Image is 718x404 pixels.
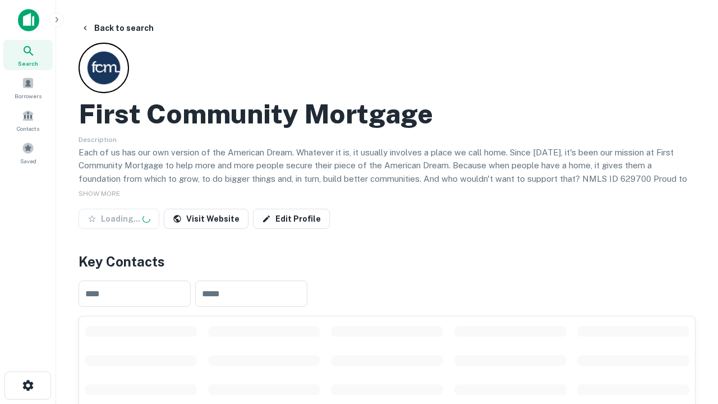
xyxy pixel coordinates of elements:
h4: Key Contacts [79,251,696,272]
a: Saved [3,137,53,168]
h2: First Community Mortgage [79,98,433,130]
span: Saved [20,157,36,166]
a: Visit Website [164,209,248,229]
span: SHOW MORE [79,190,120,198]
img: capitalize-icon.png [18,9,39,31]
a: Borrowers [3,72,53,103]
span: Description [79,136,117,144]
span: Contacts [17,124,39,133]
a: Edit Profile [253,209,330,229]
p: Each of us has our own version of the American Dream. Whatever it is, it usually involves a place... [79,146,696,199]
span: Borrowers [15,91,42,100]
span: Search [18,59,38,68]
iframe: Chat Widget [662,278,718,332]
a: Search [3,40,53,70]
a: Contacts [3,105,53,135]
button: Back to search [76,18,158,38]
